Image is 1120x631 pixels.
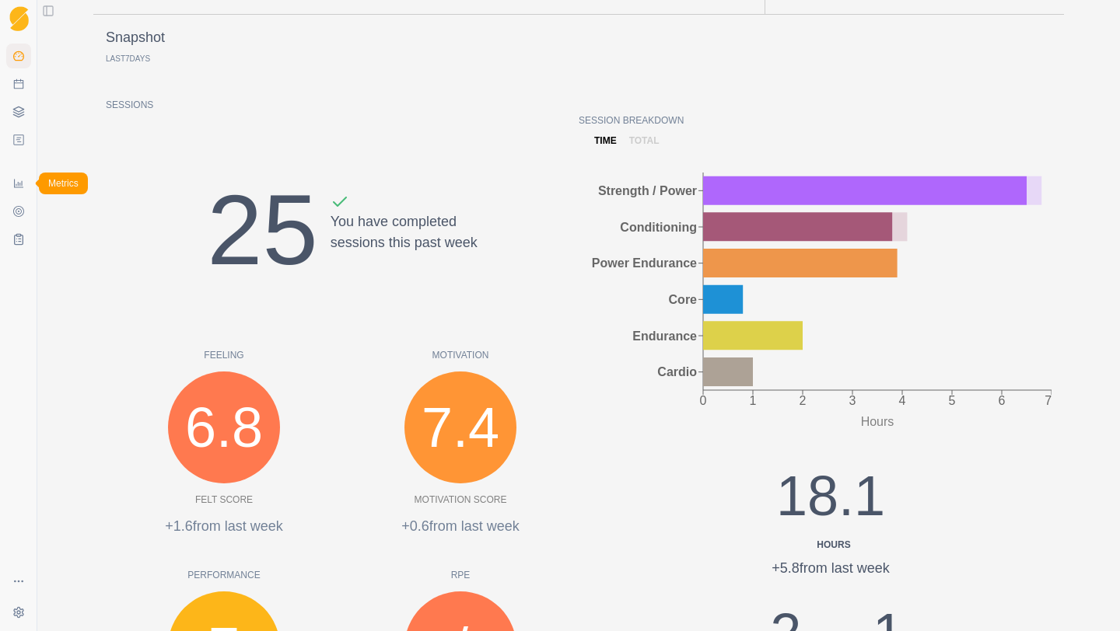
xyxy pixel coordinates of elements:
p: Feeling [106,348,342,362]
tspan: Strength / Power [598,184,697,197]
tspan: 6 [999,394,1006,407]
p: Session Breakdown [579,113,1052,127]
div: Metrics [39,173,88,194]
tspan: Power Endurance [592,256,697,270]
img: Logo [9,6,29,32]
tspan: 7 [1045,394,1052,407]
tspan: 1 [750,394,757,407]
div: +5.8 from last week [728,558,933,579]
p: +0.6 from last week [342,516,579,537]
tspan: Core [669,293,698,306]
p: Motivation Score [415,493,507,507]
p: Sessions [106,98,579,112]
tspan: 4 [899,394,906,407]
tspan: Endurance [632,329,697,343]
p: +1.6 from last week [106,516,342,537]
div: Hours [734,538,933,552]
span: 7.4 [422,385,499,469]
tspan: Conditioning [620,221,697,234]
div: 25 [207,155,317,305]
span: 6.8 [185,385,263,469]
button: Settings [6,600,31,625]
p: RPE [342,568,579,582]
p: time [594,134,617,148]
tspan: 5 [949,394,956,407]
p: Performance [106,568,342,582]
a: Logo [6,6,31,31]
div: 18.1 [728,454,933,552]
p: Last Days [106,54,150,63]
div: You have completed sessions this past week [331,193,478,305]
p: Snapshot [106,27,165,48]
tspan: 0 [700,394,707,407]
p: Felt Score [195,493,253,507]
tspan: 3 [849,394,856,407]
tspan: Cardio [657,365,697,378]
p: total [629,134,660,148]
p: Motivation [342,348,579,362]
tspan: Hours [861,415,894,428]
span: 7 [125,54,130,63]
tspan: 2 [800,394,807,407]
